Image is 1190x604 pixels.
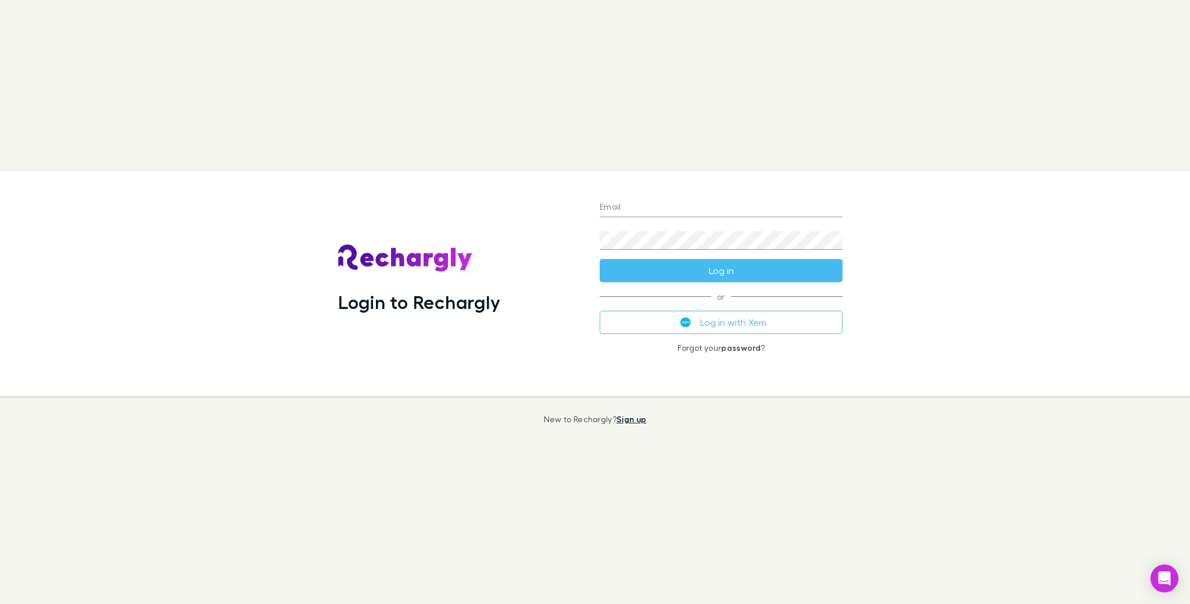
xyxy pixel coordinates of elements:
[338,291,500,313] h1: Login to Rechargly
[680,317,691,328] img: Xero's logo
[616,414,646,424] a: Sign up
[600,259,843,282] button: Log in
[721,343,761,353] a: password
[544,415,647,424] p: New to Rechargly?
[600,296,843,297] span: or
[600,311,843,334] button: Log in with Xero
[1150,565,1178,592] div: Open Intercom Messenger
[600,343,843,353] p: Forgot your ?
[338,245,473,272] img: Rechargly's Logo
